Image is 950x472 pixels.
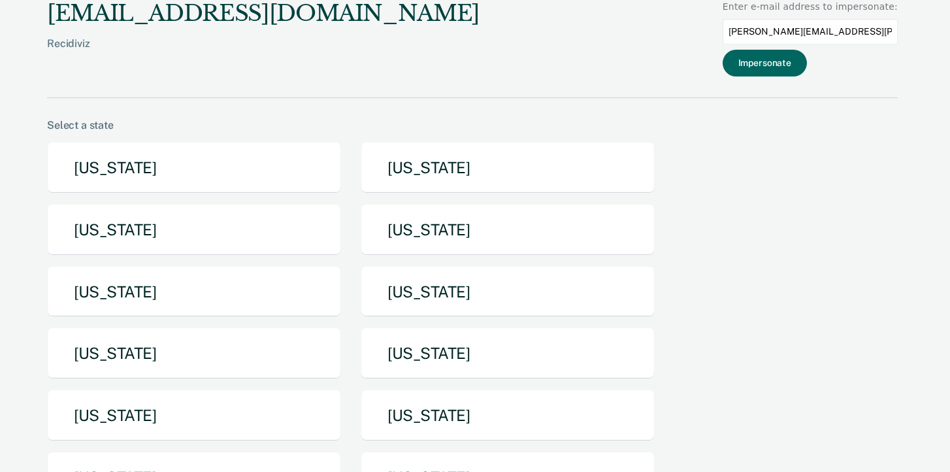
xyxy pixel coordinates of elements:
[361,390,655,441] button: [US_STATE]
[47,328,341,379] button: [US_STATE]
[47,266,341,318] button: [US_STATE]
[47,119,898,131] div: Select a state
[47,204,341,256] button: [US_STATE]
[361,204,655,256] button: [US_STATE]
[361,266,655,318] button: [US_STATE]
[47,142,341,194] button: [US_STATE]
[361,328,655,379] button: [US_STATE]
[47,390,341,441] button: [US_STATE]
[361,142,655,194] button: [US_STATE]
[723,19,898,44] input: Enter an email to impersonate...
[47,37,480,71] div: Recidiviz
[723,50,807,76] button: Impersonate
